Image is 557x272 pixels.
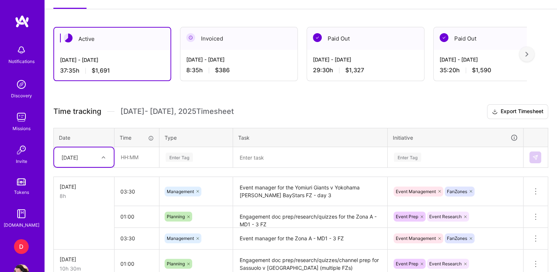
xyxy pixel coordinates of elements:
div: D [14,239,29,254]
span: Management [167,236,194,241]
div: Paid Out [307,27,424,50]
div: 37:35 h [60,67,165,74]
span: Time tracking [53,107,101,116]
button: Export Timesheet [487,104,548,119]
span: Event Management [396,189,436,194]
img: Paid Out [440,33,448,42]
span: Event Management [396,236,436,241]
div: 8:35 h [186,66,292,74]
img: discovery [14,77,29,92]
img: guide book [14,206,29,221]
input: HH:MM [114,182,159,201]
div: Discovery [11,92,32,100]
span: Planning [167,261,185,266]
div: Notifications [8,57,35,65]
img: Invoiced [186,33,195,42]
div: Missions [13,125,31,132]
span: Event Research [429,261,462,266]
div: Active [54,28,170,50]
i: icon Download [492,108,498,116]
div: Initiative [393,133,518,142]
span: Event Research [429,214,462,219]
div: [DATE] - [DATE] [313,56,418,63]
a: D [12,239,31,254]
div: Invoiced [180,27,297,50]
span: Planning [167,214,185,219]
div: 35:20 h [440,66,545,74]
div: Enter Tag [166,151,193,163]
div: Invite [16,157,27,165]
div: 8h [60,192,108,200]
img: right [525,52,528,57]
th: Type [159,128,233,147]
img: Active [64,34,73,42]
div: [DATE] - [DATE] [440,56,545,63]
span: FanZones [447,189,467,194]
div: [DATE] - [DATE] [60,56,165,64]
input: HH:MM [114,229,159,248]
div: Tokens [14,188,29,196]
div: [DATE] [60,255,108,263]
img: bell [14,43,29,57]
span: $1,691 [92,67,110,74]
div: Paid Out [434,27,551,50]
span: $386 [215,66,230,74]
span: FanZones [447,236,467,241]
input: HH:MM [115,147,159,167]
span: $1,327 [345,66,364,74]
textarea: Engagement doc prep/research/quizzes for the Zona A - MD1 - 3 FZ [234,207,387,227]
input: HH:MM [114,207,159,226]
div: [DATE] - [DATE] [186,56,292,63]
span: Event Prep [396,261,418,266]
div: [DATE] [60,183,108,191]
img: tokens [17,178,26,185]
span: [DATE] - [DATE] , 2025 Timesheet [120,107,234,116]
img: logo [15,15,29,28]
th: Task [233,128,388,147]
img: Submit [532,154,538,160]
img: Paid Out [313,33,322,42]
span: $1,590 [472,66,491,74]
div: [DOMAIN_NAME] [4,221,39,229]
textarea: Event manager for the Yomiuri Giants v Yokohama [PERSON_NAME] BayStars FZ - day 3 [234,178,387,205]
div: Enter Tag [394,151,421,163]
div: 29:30 h [313,66,418,74]
div: Time [120,134,154,142]
span: Event Prep [396,214,418,219]
img: teamwork [14,110,29,125]
span: Management [167,189,194,194]
textarea: Event manager for the Zona A - MD1 - 3 FZ [234,229,387,249]
th: Date [54,128,114,147]
i: icon Chevron [102,156,105,159]
img: Invite [14,143,29,157]
div: [DATE] [61,153,78,161]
